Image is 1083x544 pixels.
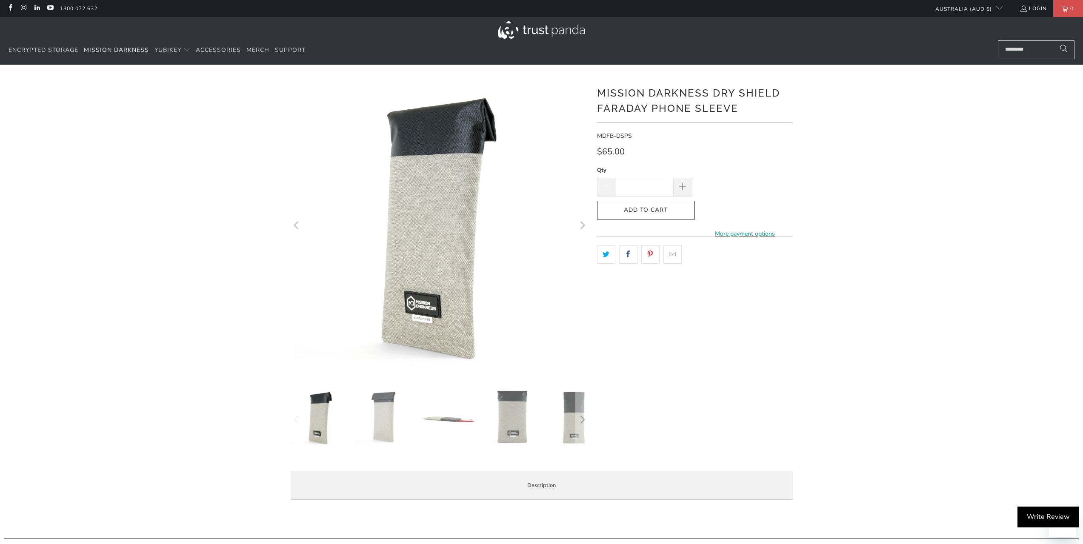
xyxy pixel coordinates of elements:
span: YubiKey [154,46,181,54]
a: More payment options [697,229,793,239]
button: Add to Cart [597,201,695,220]
span: Encrypted Storage [9,46,78,54]
a: Share this on Pinterest [641,245,660,263]
a: Login [1020,4,1047,13]
button: Search [1053,40,1074,59]
button: Previous [290,388,304,452]
input: Search... [998,40,1074,59]
a: Mission Darkness Dry Shield Faraday Phone Sleeve - Trust Panda [291,77,589,375]
button: Next [575,77,589,375]
img: Mission Darkness Dry Shield Faraday Phone Sleeve - Trust Panda [482,388,542,447]
a: Merch [246,40,269,60]
img: Mission Darkness Dry Shield Faraday Phone Sleeve - Trust Panda [354,388,414,447]
span: Add to Cart [606,207,686,214]
img: Mission Darkness Dry Shield Faraday Phone Sleeve - Trust Panda [418,388,478,447]
span: MDFB-DSPS [597,132,632,140]
span: Merch [246,46,269,54]
a: Encrypted Storage [9,40,78,60]
a: Support [275,40,306,60]
iframe: Button to launch messaging window [1049,510,1076,537]
a: Trust Panda Australia on LinkedIn [33,5,40,12]
img: Mission Darkness Dry Shield Faraday Phone Sleeve - Trust Panda [546,388,605,447]
summary: YubiKey [154,40,190,60]
a: 1300 072 632 [60,4,97,13]
span: Accessories [196,46,241,54]
div: Write Review [1017,507,1079,528]
img: Trust Panda Australia [498,21,585,39]
nav: Translation missing: en.navigation.header.main_nav [9,40,306,60]
button: Previous [290,77,304,375]
a: Trust Panda Australia on Facebook [6,5,14,12]
a: Trust Panda Australia on Instagram [20,5,27,12]
label: Qty [597,165,692,175]
button: Next [575,388,589,452]
a: Accessories [196,40,241,60]
label: Description [291,471,793,500]
a: Share this on Twitter [597,245,615,263]
a: Trust Panda Australia on YouTube [46,5,54,12]
h1: Mission Darkness Dry Shield Faraday Phone Sleeve [597,84,793,116]
img: Mission Darkness Dry Shield Faraday Phone Sleeve - Trust Panda [291,388,350,447]
span: Mission Darkness [84,46,149,54]
span: $65.00 [597,146,625,157]
span: Support [275,46,306,54]
a: Mission Darkness [84,40,149,60]
a: Share this on Facebook [619,245,637,263]
a: Email this to a friend [663,245,682,263]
